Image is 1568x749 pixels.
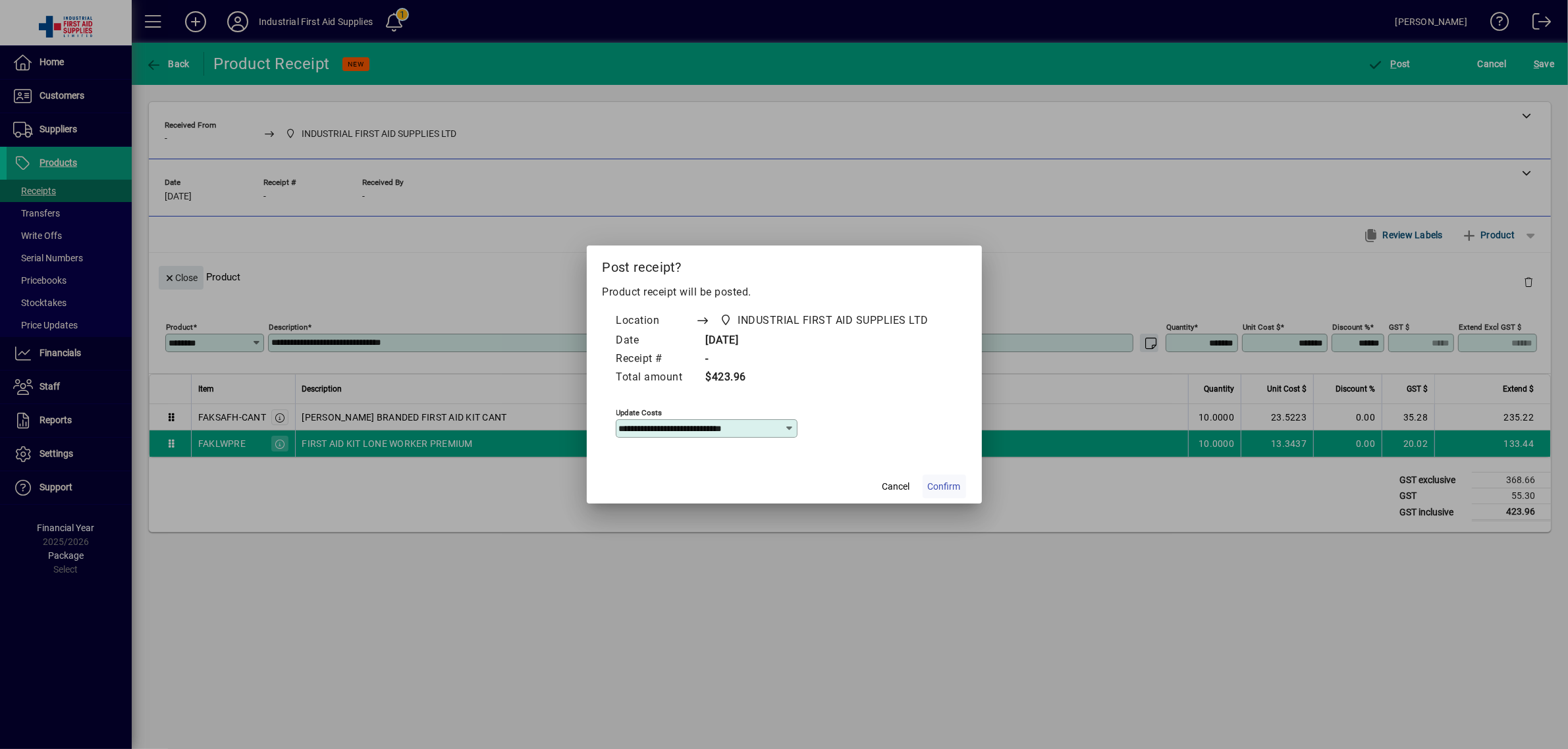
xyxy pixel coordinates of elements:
button: Confirm [923,475,966,498]
h2: Post receipt? [587,245,982,284]
span: Confirm [928,480,961,494]
td: Receipt # [616,350,696,369]
mat-label: Update costs [616,408,662,417]
span: INDUSTRIAL FIRST AID SUPPLIES LTD [738,313,929,328]
td: $423.96 [696,369,954,387]
td: Location [616,311,696,332]
button: Cancel [875,475,917,498]
span: INDUSTRIAL FIRST AID SUPPLIES LTD [716,311,934,330]
p: Product receipt will be posted. [603,284,966,300]
td: Total amount [616,369,696,387]
td: Date [616,332,696,350]
td: [DATE] [696,332,954,350]
td: - [696,350,954,369]
span: Cancel [882,480,910,494]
